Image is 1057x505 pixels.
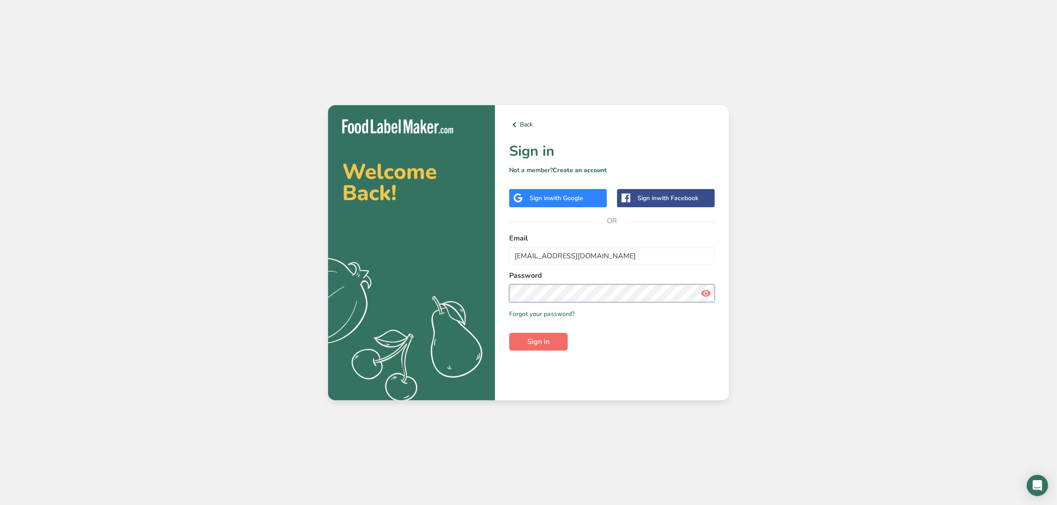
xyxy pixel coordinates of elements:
[509,119,715,130] a: Back
[553,166,607,174] a: Create an account
[509,270,715,281] label: Password
[530,193,583,203] div: Sign in
[509,247,715,265] input: Enter Your Email
[509,309,574,319] a: Forgot your password?
[599,208,625,234] span: OR
[342,161,481,204] h2: Welcome Back!
[637,193,698,203] div: Sign in
[509,233,715,244] label: Email
[342,119,453,134] img: Food Label Maker
[509,141,715,162] h1: Sign in
[657,194,698,202] span: with Facebook
[509,166,715,175] p: Not a member?
[549,194,583,202] span: with Google
[1027,475,1048,496] div: Open Intercom Messenger
[527,336,550,347] span: Sign in
[509,333,568,351] button: Sign in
